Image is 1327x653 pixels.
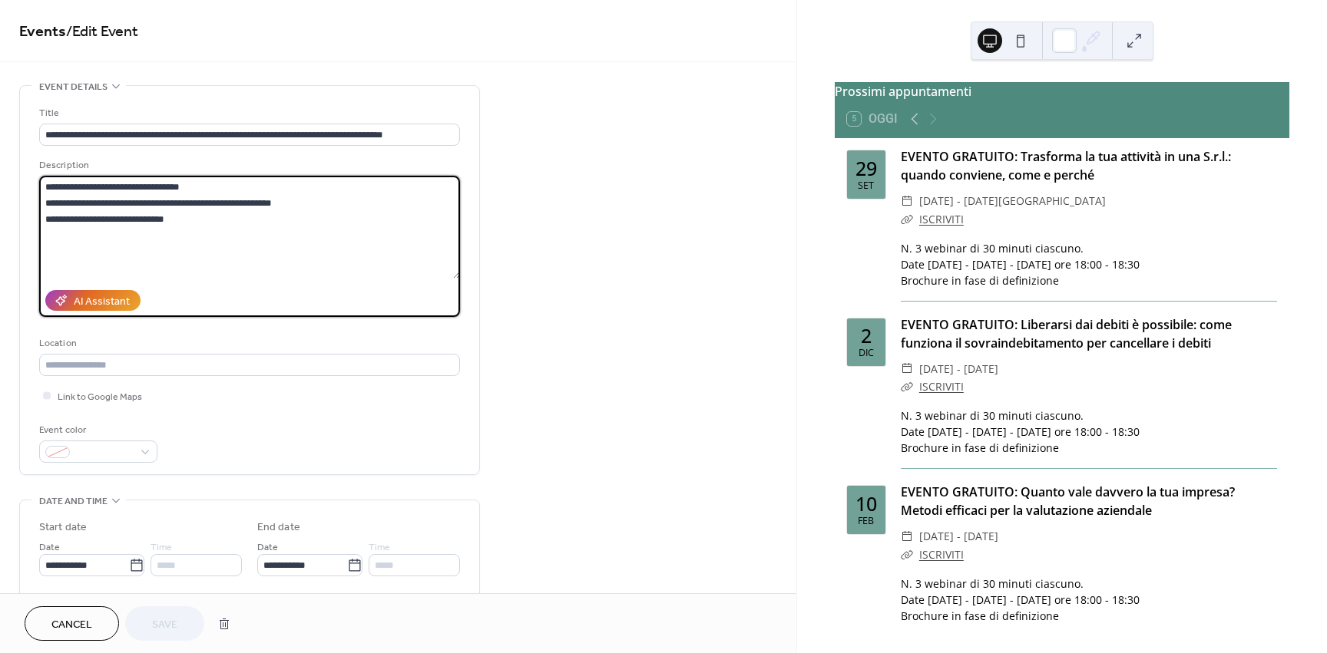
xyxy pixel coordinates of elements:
div: 2 [861,326,872,345]
span: / Edit Event [66,17,138,47]
div: N. 3 webinar di 30 minuti ciascuno. Date [DATE] - [DATE] - [DATE] ore 18:00 - 18:30 Brochure in f... [901,240,1277,289]
span: Cancel [51,617,92,633]
div: Event color [39,422,154,438]
span: Date [39,539,60,556]
a: ISCRIVITI [919,212,964,226]
div: ​ [901,546,913,564]
div: ​ [901,210,913,229]
div: set [858,181,874,191]
a: Events [19,17,66,47]
div: ​ [901,527,913,546]
a: EVENTO GRATUITO: Trasforma la tua attività in una S.r.l.: quando conviene, come e perché [901,148,1231,183]
div: N. 3 webinar di 30 minuti ciascuno. Date [DATE] - [DATE] - [DATE] ore 18:00 - 18:30 Brochure in f... [901,575,1277,624]
span: [DATE] - [DATE][GEOGRAPHIC_DATA] [919,192,1106,210]
span: Time [151,539,172,556]
div: 29 [855,159,877,178]
button: Cancel [25,606,119,641]
div: ​ [901,378,913,396]
div: dic [859,348,874,358]
span: Date [257,539,278,556]
div: Description [39,157,457,173]
div: ​ [901,192,913,210]
div: Location [39,335,457,351]
a: EVENTO GRATUITO: Liberarsi dai debiti è possibile: come funziona il sovraindebitamento per cancel... [901,316,1232,351]
div: End date [257,519,300,536]
div: AI Assistant [74,294,130,310]
div: Title [39,105,457,121]
a: ISCRIVITI [919,547,964,562]
a: EVENTO GRATUITO: Quanto vale davvero la tua impresa? Metodi efficaci per la valutazione aziendale [901,483,1235,519]
span: Link to Google Maps [58,389,142,405]
span: Date and time [39,493,108,510]
div: ​ [901,360,913,378]
div: N. 3 webinar di 30 minuti ciascuno. Date [DATE] - [DATE] - [DATE] ore 18:00 - 18:30 Brochure in f... [901,407,1277,456]
button: AI Assistant [45,290,141,311]
div: Prossimi appuntamenti [835,82,1289,101]
div: 10 [855,494,877,513]
span: [DATE] - [DATE] [919,527,998,546]
a: ISCRIVITI [919,379,964,394]
span: Time [369,539,390,556]
div: Start date [39,519,87,536]
span: Event details [39,79,108,95]
div: feb [858,516,874,526]
span: [DATE] - [DATE] [919,360,998,378]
